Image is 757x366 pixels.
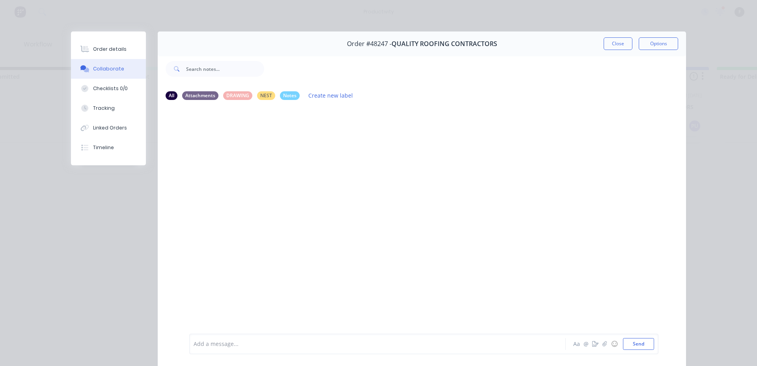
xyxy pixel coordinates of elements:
button: @ [581,339,591,349]
button: Options [639,37,678,50]
span: QUALITY ROOFING CONTRACTORS [392,40,497,48]
input: Search notes... [186,61,264,77]
button: Checklists 0/0 [71,79,146,98]
div: Linked Orders [93,124,127,131]
button: Timeline [71,138,146,157]
button: Aa [572,339,581,349]
button: Create new label [304,90,357,101]
span: Order #48247 - [347,40,392,48]
button: Order details [71,39,146,59]
button: Close [604,37,632,50]
div: Timeline [93,144,114,151]
div: Attachments [182,91,218,100]
div: NEST [257,91,275,100]
button: Linked Orders [71,118,146,138]
div: Collaborate [93,65,124,72]
div: Tracking [93,105,115,112]
div: DRAWING [223,91,252,100]
div: Checklists 0/0 [93,85,128,92]
button: Tracking [71,98,146,118]
button: Collaborate [71,59,146,79]
div: Order details [93,46,127,53]
button: Send [623,338,654,350]
div: All [166,91,177,100]
div: Notes [280,91,300,100]
button: ☺ [610,339,619,349]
